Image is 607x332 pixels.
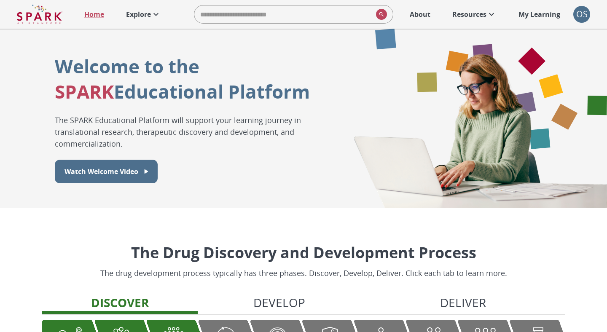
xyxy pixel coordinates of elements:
[100,268,507,279] p: The drug development process typically has three phases. Discover, Develop, Deliver. Click each t...
[55,160,158,183] button: Watch Welcome Video
[55,79,114,104] span: SPARK
[440,294,486,311] p: Deliver
[253,294,305,311] p: Develop
[17,4,62,24] img: Logo of SPARK at Stanford
[573,6,590,23] div: OS
[331,29,607,208] div: Graphic showing various drug development icons within hexagons fading across the screen
[518,9,560,19] p: My Learning
[448,5,501,24] a: Resources
[64,166,138,177] p: Watch Welcome Video
[373,5,387,23] button: search
[573,6,590,23] button: account of current user
[80,5,108,24] a: Home
[100,241,507,264] p: The Drug Discovery and Development Process
[122,5,165,24] a: Explore
[55,54,310,104] p: Welcome to the Educational Platform
[126,9,151,19] p: Explore
[84,9,104,19] p: Home
[55,114,331,150] p: The SPARK Educational Platform will support your learning journey in translational research, ther...
[514,5,565,24] a: My Learning
[406,5,435,24] a: About
[410,9,430,19] p: About
[452,9,486,19] p: Resources
[91,294,149,311] p: Discover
